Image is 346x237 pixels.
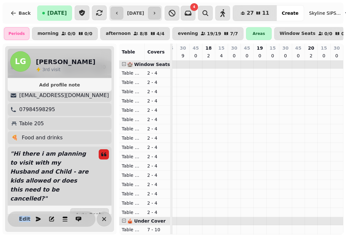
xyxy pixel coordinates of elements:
button: 2711 [233,5,277,21]
div: Areas [246,27,272,40]
span: Edit [21,217,29,222]
p: 7 / 7 [230,31,238,36]
p: 0 [257,53,262,59]
p: 0 [270,53,275,59]
span: rd [45,67,51,72]
p: Table 201 [122,226,142,233]
p: 45 [295,45,301,51]
p: Table 104 [122,98,142,104]
p: 2 - 4 [147,144,168,151]
span: 🏰 Window Seats [127,62,170,67]
p: 15 [269,45,276,51]
p: 2 - 4 [147,88,168,95]
p: Table 205 [19,120,44,127]
button: Create [276,5,303,21]
p: 2 - 4 [147,135,168,141]
p: Table 101 [122,70,142,76]
p: 9 [180,53,185,59]
p: Table 109 [122,144,142,151]
p: 19 [257,45,263,51]
p: Table 116 [122,209,142,216]
p: 30 [180,45,186,51]
span: Back [19,11,31,15]
p: morning [37,31,59,36]
p: 4 [219,53,224,59]
button: evening19/197/7 [172,27,243,40]
p: 2 - 4 [147,172,168,178]
p: 07984598295 [19,106,55,113]
p: 0 / 0 [325,31,333,36]
p: 2 - 4 [147,79,168,86]
span: Covers [147,49,165,54]
button: morning0/00/0 [32,27,98,40]
p: Table 108 [122,135,142,141]
p: 2 - 4 [147,107,168,113]
p: Table 113 [122,181,142,188]
p: Table 112 [122,172,142,178]
p: 19 / 19 [207,31,221,36]
p: Table 103 [122,88,142,95]
p: Table 102 [122,79,142,86]
p: 2 - 4 [147,153,168,160]
p: 2 - 4 [147,191,168,197]
p: 0 [321,53,326,59]
p: 2 - 4 [147,126,168,132]
button: afternoon8/84/4 [100,27,170,40]
p: 2 - 4 [147,163,168,169]
p: 8 / 8 [140,31,148,36]
h2: [PERSON_NAME] [36,57,95,66]
p: Table 110 [122,153,142,160]
p: 2 - 4 [147,98,168,104]
p: 30 [334,45,340,51]
p: 2 [206,53,211,59]
p: 4 / 4 [157,31,165,36]
p: [EMAIL_ADDRESS][DOMAIN_NAME] [19,92,109,99]
p: evening [178,31,198,36]
p: 2 - 4 [147,70,168,76]
p: 0 [193,53,198,59]
p: 2 [309,53,314,59]
p: 20 [308,45,314,51]
p: 2 - 4 [147,200,168,206]
p: Table 114 [122,191,142,197]
span: [DATE] [47,11,67,16]
p: Food and drinks [22,134,63,142]
p: " Hi there i am planning to visit with my Husband and Child - are kids allowed or does this need ... [8,147,94,206]
p: Table 107 [122,126,142,132]
span: 4 [193,5,195,9]
span: Table [122,49,135,54]
p: 2 - 4 [147,116,168,123]
p: 15 [321,45,327,51]
p: 2 - 4 [147,181,168,188]
p: 30 [282,45,288,51]
p: 0 [244,53,250,59]
button: Edit [18,213,31,225]
p: 15 [218,45,224,51]
p: 0 [283,53,288,59]
span: 11 [262,11,269,16]
p: 2 - 4 [147,209,168,216]
span: Add profile note [15,83,104,87]
p: 45 [193,45,199,51]
p: 0 / 0 [85,31,93,36]
button: Add profile note [10,81,109,89]
span: Create [282,11,298,15]
span: 3 [42,67,45,72]
button: Auto-Reply [70,208,109,221]
p: 0 / 0 [68,31,76,36]
p: Window Seats [280,31,316,36]
p: Table 115 [122,200,142,206]
p: visit [42,66,61,73]
p: Table 106 [122,116,142,123]
span: LG [15,58,26,65]
p: afternoon [106,31,131,36]
span: 🎪 Under Cover [127,218,166,224]
p: Table 111 [122,163,142,169]
p: 18 [205,45,211,51]
button: Back [5,5,36,21]
button: [DATE] [37,5,72,21]
p: 0 [334,53,339,59]
p: 0 [296,53,301,59]
p: 7 - 10 [147,226,168,233]
p: 30 [231,45,237,51]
